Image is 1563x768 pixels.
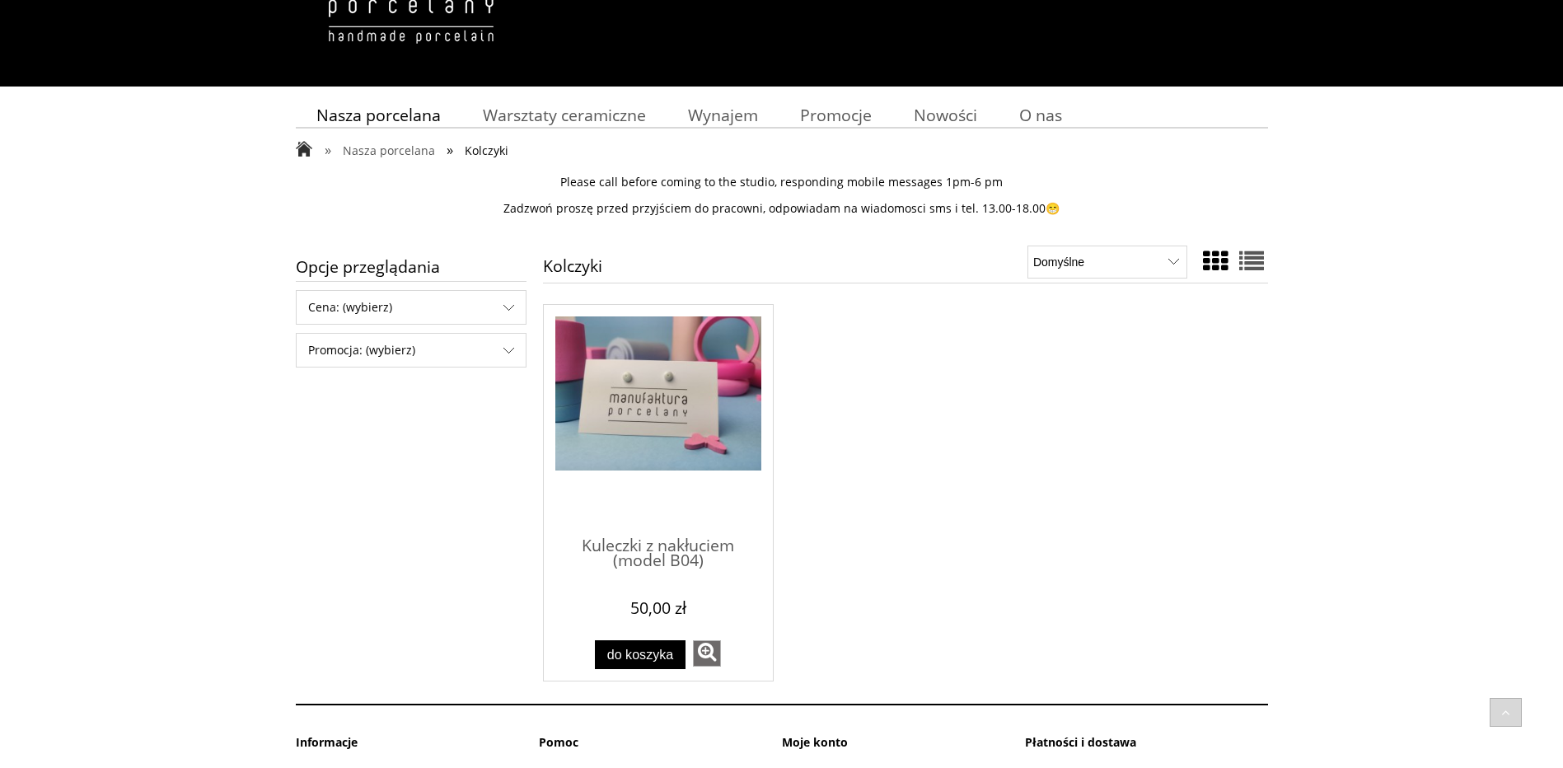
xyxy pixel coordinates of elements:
[297,291,526,324] span: Cena: (wybierz)
[688,104,758,126] span: Wynajem
[461,99,667,131] a: Warsztaty ceramiczne
[555,316,761,471] img: Kuleczki z nakłuciem (model B04)
[483,104,646,126] span: Warsztaty ceramiczne
[1239,244,1264,278] a: Widok pełny
[630,597,686,619] em: 50,00 zł
[296,333,526,368] div: Filtruj
[555,522,761,588] a: Kuleczki z nakłuciem (model B04)
[447,140,453,159] span: »
[325,140,331,159] span: »
[892,99,998,131] a: Nowości
[296,734,539,763] li: Informacje
[465,143,508,158] span: Kolczyki
[998,99,1083,131] a: O nas
[297,334,526,367] span: Promocja: (wybierz)
[667,99,779,131] a: Wynajem
[343,143,435,158] span: Nasza porcelana
[1025,734,1268,763] li: Płatności i dostawa
[316,104,441,126] span: Nasza porcelana
[607,647,674,662] span: Do koszyka
[1019,104,1062,126] span: O nas
[800,104,872,126] span: Promocje
[539,734,782,763] li: Pomoc
[595,640,686,669] button: Do koszyka Kuleczki z nakłuciem (model B04)
[693,640,721,667] a: zobacz więcej
[296,99,462,131] a: Nasza porcelana
[782,734,1025,763] li: Moje konto
[555,522,761,572] span: Kuleczki z nakłuciem (model B04)
[1203,244,1228,278] a: Widok ze zdjęciem
[543,258,602,283] h1: Kolczyki
[296,201,1268,216] p: Zadzwoń proszę przed przyjściem do pracowni, odpowiadam na wiadomosci sms i tel. 13.00-18.00😁
[1027,246,1186,279] select: Sortuj wg
[325,143,435,158] a: » Nasza porcelana
[296,175,1268,190] p: Please call before coming to the studio, responding mobile messages 1pm-6 pm
[296,252,526,281] span: Opcje przeglądania
[914,104,977,126] span: Nowości
[779,99,892,131] a: Promocje
[296,290,526,325] div: Filtruj
[555,316,761,522] a: Przejdź do produktu Kuleczki z nakłuciem (model B04)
